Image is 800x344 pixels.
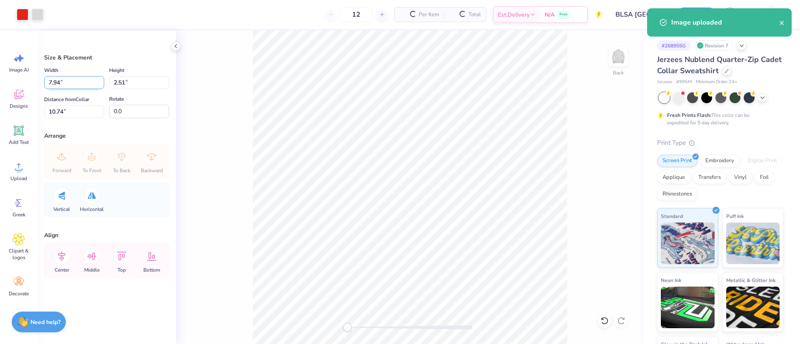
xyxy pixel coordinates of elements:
span: Standard [661,212,683,220]
span: Clipart & logos [5,247,32,261]
div: Revision 7 [695,40,733,51]
a: RM [747,6,783,23]
img: Back [610,48,627,65]
span: # 995M [676,79,692,86]
label: Distance from Collar [44,94,89,104]
span: Puff Ink [726,212,744,220]
div: Digital Print [742,155,782,167]
img: Standard [661,223,715,264]
div: Align [44,231,169,240]
div: Transfers [693,171,726,184]
div: # 268955G [657,40,690,51]
span: Decorate [9,290,29,297]
div: Rhinestones [657,188,697,200]
label: Width [44,65,58,75]
span: N/A [545,10,555,19]
div: Foil [755,171,774,184]
span: Minimum Order: 24 + [696,79,737,86]
span: Total [468,10,481,19]
span: Bottom [143,267,160,273]
span: Jerzees Nublend Quarter-Zip Cadet Collar Sweatshirt [657,54,782,76]
img: Metallic & Glitter Ink [726,287,780,328]
div: Back [613,69,624,77]
strong: Need help? [30,318,60,326]
span: Est. Delivery [498,10,530,19]
img: Neon Ink [661,287,715,328]
span: Free [560,12,567,17]
img: Roberta Manuel [763,6,780,23]
strong: Fresh Prints Flash: [667,112,711,119]
div: Screen Print [657,155,697,167]
div: Applique [657,171,690,184]
div: Embroidery [700,155,740,167]
div: Accessibility label [343,323,352,332]
span: Image AI [9,67,29,73]
span: Greek [12,211,25,218]
span: Metallic & Glitter Ink [726,276,775,285]
button: close [779,17,785,27]
span: Center [55,267,69,273]
span: Neon Ink [661,276,681,285]
span: Designs [10,103,28,109]
div: Size & Placement [44,53,169,62]
span: Per Item [419,10,439,19]
span: Jerzees [657,79,672,86]
div: Arrange [44,131,169,140]
span: Horizontal [80,206,104,213]
span: Middle [84,267,100,273]
span: Add Text [9,139,29,146]
input: – – [340,7,372,22]
div: This color can be expedited for 5 day delivery. [667,111,770,126]
span: Upload [10,175,27,182]
label: Height [109,65,124,75]
span: Top [117,267,126,273]
div: Image uploaded [671,17,779,27]
div: Print Type [657,138,783,148]
label: Rotate [109,94,124,104]
input: Untitled Design [609,6,670,23]
div: Vinyl [729,171,752,184]
span: Vertical [53,206,70,213]
img: Puff Ink [726,223,780,264]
